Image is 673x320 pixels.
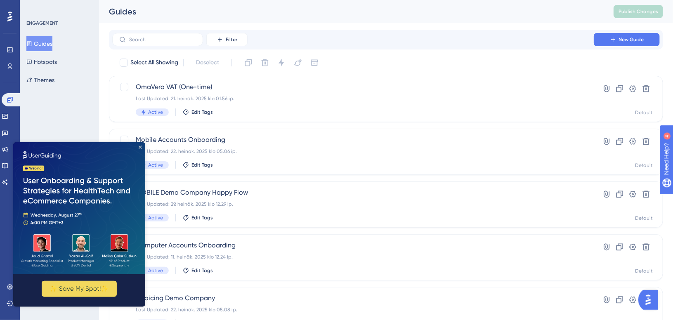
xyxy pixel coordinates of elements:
[148,162,163,168] span: Active
[136,95,570,102] div: Last Updated: 21. heinäk. 2025 klo 01.56 ip.
[26,73,54,87] button: Themes
[136,293,570,303] span: Invoicing Demo Company
[182,214,213,221] button: Edit Tags
[189,55,227,70] button: Deselect
[619,36,644,43] span: New Guide
[129,37,196,42] input: Search
[130,58,178,68] span: Select All Showing
[148,214,163,221] span: Active
[191,214,213,221] span: Edit Tags
[635,268,653,274] div: Default
[109,6,593,17] div: Guides
[226,36,237,43] span: Filter
[148,109,163,115] span: Active
[28,139,104,155] button: ✨ Save My Spot!✨
[182,109,213,115] button: Edit Tags
[57,4,60,11] div: 4
[182,162,213,168] button: Edit Tags
[191,162,213,168] span: Edit Tags
[191,267,213,274] span: Edit Tags
[26,54,57,69] button: Hotspots
[196,58,219,68] span: Deselect
[635,162,653,169] div: Default
[125,3,129,7] div: Close Preview
[136,135,570,145] span: Mobile Accounts Onboarding
[26,36,52,51] button: Guides
[635,215,653,221] div: Default
[136,306,570,313] div: Last Updated: 22. heinäk. 2025 klo 05.08 ip.
[635,109,653,116] div: Default
[19,2,52,12] span: Need Help?
[148,267,163,274] span: Active
[26,20,58,26] div: ENGAGEMENT
[594,33,660,46] button: New Guide
[182,267,213,274] button: Edit Tags
[638,287,663,312] iframe: UserGuiding AI Assistant Launcher
[191,109,213,115] span: Edit Tags
[136,201,570,207] div: Last Updated: 29. heinäk. 2025 klo 12.29 ip.
[136,240,570,250] span: Computer Accounts Onboarding
[614,5,663,18] button: Publish Changes
[136,188,570,198] span: MOBILE Demo Company Happy Flow
[619,8,658,15] span: Publish Changes
[136,148,570,155] div: Last Updated: 22. heinäk. 2025 klo 05.06 ip.
[206,33,248,46] button: Filter
[136,254,570,260] div: Last Updated: 11. heinäk. 2025 klo 12.24 ip.
[136,82,570,92] span: OmaVero VAT (One-time)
